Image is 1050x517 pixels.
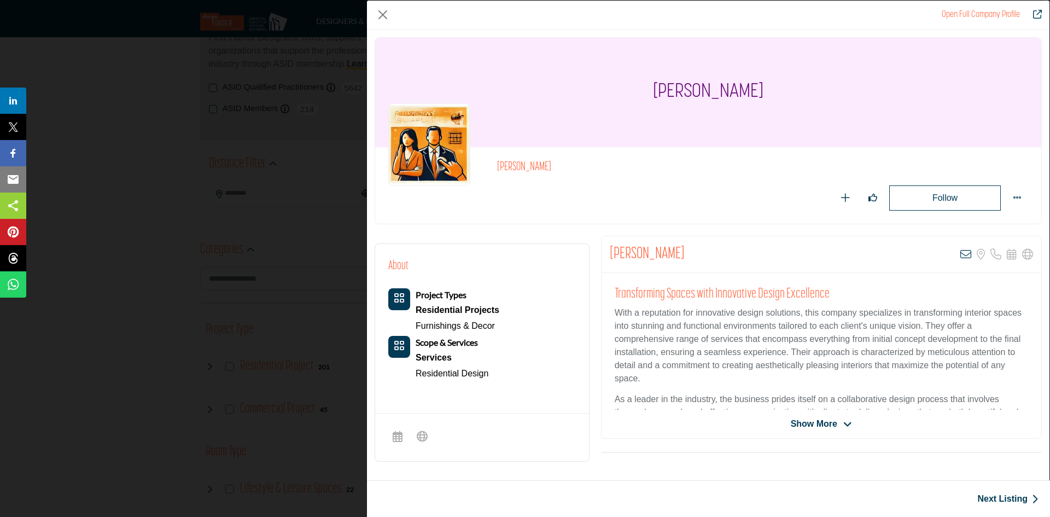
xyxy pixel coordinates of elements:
[862,187,884,209] button: Like
[416,369,488,378] a: Residential Design
[388,257,409,275] h2: About
[416,350,488,366] div: Interior and exterior spaces including lighting, layouts, furnishings, accessories, artwork, land...
[416,338,478,347] a: Scope & Services
[416,302,499,318] div: Types of projects range from simple residential renovations to highly complex commercial initiati...
[615,286,1028,303] h2: Transforming Spaces with Innovative Design Excellence
[388,103,470,185] img: kimberly-webber-asid-allied logo
[889,185,1001,211] button: Follow
[416,350,488,366] a: Services
[610,245,685,264] h2: Kimberly Webber
[416,302,499,318] a: Residential Projects
[615,306,1028,385] p: With a reputation for innovative design solutions, this company specializes in transforming inter...
[942,10,1020,19] a: Redirect to kimberly-webber-asid-allied
[416,337,478,347] b: Scope & Services
[653,38,763,147] h1: [PERSON_NAME]
[416,321,495,330] a: Furnishings & Decor
[977,492,1039,506] a: Next Listing
[1025,8,1042,21] a: Redirect to kimberly-webber-asid-allied
[1006,187,1028,209] button: More Options
[416,291,466,300] a: Project Types
[388,336,410,358] button: Category Icon
[835,187,856,209] button: Add To List
[615,393,1028,472] p: As a leader in the industry, the business prides itself on a collaborative design process that in...
[388,288,410,310] button: Category Icon
[791,417,837,431] span: Show More
[375,7,391,23] button: Close
[497,160,798,175] h2: [PERSON_NAME]
[416,289,466,300] b: Project Types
